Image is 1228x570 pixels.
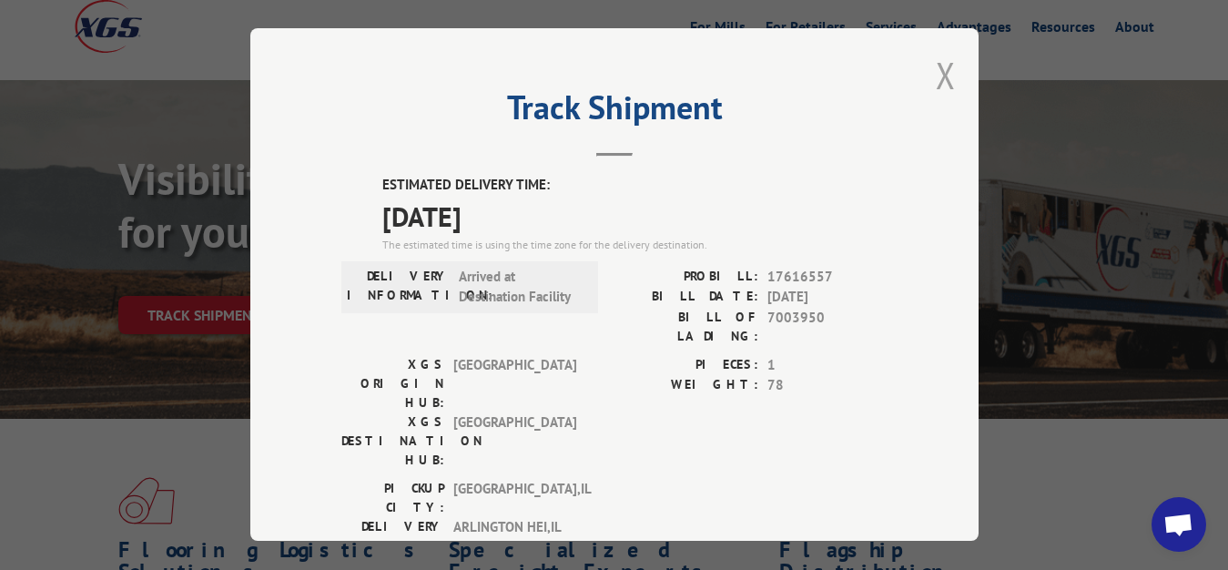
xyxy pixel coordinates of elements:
div: The estimated time is using the time zone for the delivery destination. [382,237,888,253]
span: 1 [767,355,888,376]
span: [GEOGRAPHIC_DATA] [453,412,576,470]
span: 17616557 [767,267,888,288]
span: ARLINGTON HEI , IL [453,517,576,555]
h2: Track Shipment [341,95,888,129]
span: [GEOGRAPHIC_DATA] , IL [453,479,576,517]
div: Open chat [1152,497,1206,552]
button: Close modal [936,51,956,99]
label: PIECES: [614,355,758,376]
label: BILL OF LADING: [614,308,758,346]
span: [DATE] [382,196,888,237]
label: WEIGHT: [614,375,758,396]
span: [DATE] [767,287,888,308]
span: 78 [767,375,888,396]
span: [GEOGRAPHIC_DATA] [453,355,576,412]
label: DELIVERY INFORMATION: [347,267,450,308]
label: XGS DESTINATION HUB: [341,412,444,470]
label: ESTIMATED DELIVERY TIME: [382,175,888,196]
span: Arrived at Destination Facility [459,267,582,308]
label: DELIVERY CITY: [341,517,444,555]
label: PICKUP CITY: [341,479,444,517]
label: BILL DATE: [614,287,758,308]
span: 7003950 [767,308,888,346]
label: XGS ORIGIN HUB: [341,355,444,412]
label: PROBILL: [614,267,758,288]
